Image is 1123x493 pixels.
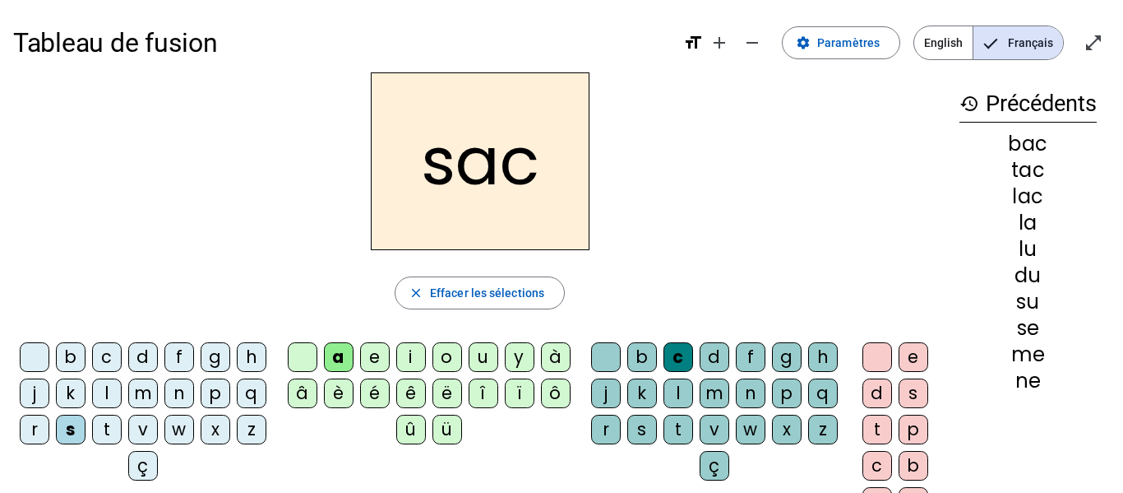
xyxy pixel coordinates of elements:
div: l [92,379,122,408]
div: â [288,379,317,408]
div: tac [959,160,1097,180]
div: u [469,342,498,372]
div: b [899,451,928,481]
div: z [237,415,266,444]
div: g [201,342,230,372]
button: Paramètres [782,26,900,59]
div: l [663,379,693,408]
button: Entrer en plein écran [1077,26,1110,59]
span: Effacer les sélections [430,283,544,303]
div: su [959,292,1097,312]
h3: Précédents [959,86,1097,123]
div: o [432,342,462,372]
div: ô [541,379,571,408]
div: lac [959,187,1097,207]
div: w [736,415,765,444]
div: ê [396,379,426,408]
div: m [128,379,158,408]
mat-icon: add [709,33,729,53]
div: r [20,415,49,444]
div: à [541,342,571,372]
div: b [627,342,657,372]
div: w [164,415,194,444]
div: q [237,379,266,408]
div: c [92,342,122,372]
div: d [862,379,892,408]
div: f [736,342,765,372]
div: k [627,379,657,408]
div: c [663,342,693,372]
div: s [899,379,928,408]
mat-icon: history [959,94,979,114]
mat-icon: open_in_full [1084,33,1103,53]
div: j [591,379,621,408]
div: ü [432,415,462,444]
div: i [396,342,426,372]
div: me [959,345,1097,365]
div: ç [128,451,158,481]
div: g [772,342,802,372]
mat-button-toggle-group: Language selection [913,26,1064,60]
div: ne [959,371,1097,391]
h2: sac [371,72,589,250]
div: d [128,342,158,372]
div: la [959,213,1097,233]
div: z [808,415,838,444]
div: v [700,415,729,444]
mat-icon: settings [796,35,811,50]
div: t [663,415,693,444]
div: m [700,379,729,408]
div: n [736,379,765,408]
div: c [862,451,892,481]
button: Diminuer la taille de la police [736,26,769,59]
div: v [128,415,158,444]
div: bac [959,134,1097,154]
div: n [164,379,194,408]
div: ë [432,379,462,408]
div: s [56,415,85,444]
mat-icon: format_size [683,33,703,53]
div: h [237,342,266,372]
div: du [959,266,1097,286]
h1: Tableau de fusion [13,16,670,69]
div: ï [505,379,534,408]
mat-icon: remove [742,33,762,53]
div: p [201,379,230,408]
div: î [469,379,498,408]
div: f [164,342,194,372]
div: y [505,342,534,372]
div: t [862,415,892,444]
span: Paramètres [817,33,880,53]
div: s [627,415,657,444]
div: se [959,319,1097,338]
div: j [20,379,49,408]
div: a [324,342,354,372]
div: t [92,415,122,444]
div: é [360,379,390,408]
div: h [808,342,838,372]
div: r [591,415,621,444]
button: Effacer les sélections [395,277,565,309]
div: x [772,415,802,444]
div: e [360,342,390,372]
div: q [808,379,838,408]
div: û [396,415,426,444]
div: p [772,379,802,408]
div: ç [700,451,729,481]
div: d [700,342,729,372]
div: lu [959,240,1097,259]
span: Français [973,26,1063,59]
button: Augmenter la taille de la police [703,26,736,59]
div: x [201,415,230,444]
div: e [899,342,928,372]
span: English [914,26,973,59]
div: k [56,379,85,408]
div: p [899,415,928,444]
mat-icon: close [409,286,423,300]
div: b [56,342,85,372]
div: è [324,379,354,408]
